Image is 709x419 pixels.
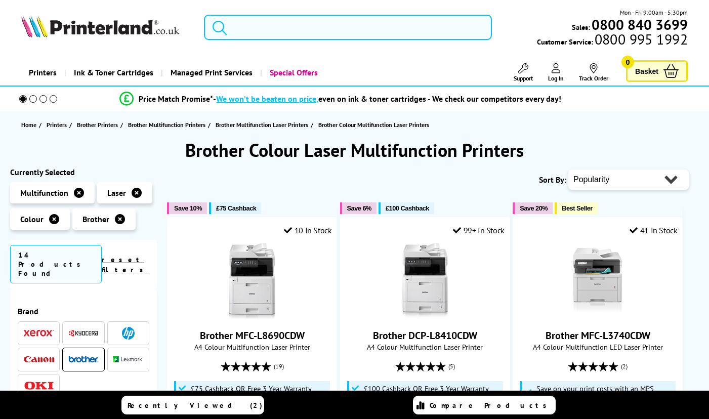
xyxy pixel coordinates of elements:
[518,342,677,352] span: A4 Colour Multifunction LED Laser Printer
[373,329,477,342] a: Brother DCP-L8410CDW
[548,63,564,82] a: Log In
[113,356,143,362] img: Lexmark
[10,138,699,162] h1: Brother Colour Laser Multifunction Printers
[513,202,553,214] button: Save 20%
[514,63,533,82] a: Support
[24,380,54,392] a: OKI
[635,64,658,78] span: Basket
[448,357,455,376] span: (5)
[24,353,54,366] a: Canon
[430,401,552,410] span: Compare Products
[346,342,505,352] span: A4 Colour Multifunction Laser Printer
[621,56,634,68] span: 0
[216,119,308,130] span: Brother Multifunction Laser Printers
[47,119,69,130] a: Printers
[548,74,564,82] span: Log In
[216,119,311,130] a: Brother Multifunction Laser Printers
[74,60,153,86] span: Ink & Toner Cartridges
[537,34,688,47] span: Customer Service:
[413,396,556,414] a: Compare Products
[128,401,263,410] span: Recently Viewed (2)
[24,327,54,340] a: Xerox
[113,327,143,340] a: HP
[453,225,505,235] div: 99+ In Stock
[191,385,312,393] span: £75 Cashback OR Free 3 Year Warranty
[387,311,463,321] a: Brother DCP-L8410CDW
[514,74,533,82] span: Support
[21,15,179,37] img: Printerland Logo
[128,119,205,130] span: Brother Multifunction Printers
[21,60,64,86] a: Printers
[560,311,636,321] a: Brother MFC-L3740CDW
[387,243,463,319] img: Brother DCP-L8410CDW
[24,382,54,390] img: OKI
[562,204,593,212] span: Best Seller
[47,119,67,130] span: Printers
[214,311,290,321] a: Brother MFC-L8690CDW
[214,243,290,319] img: Brother MFC-L8690CDW
[209,202,261,214] button: £75 Cashback
[260,60,325,86] a: Special Offers
[139,94,213,104] span: Price Match Promise*
[340,202,377,214] button: Save 6%
[113,353,143,366] a: Lexmark
[536,384,654,401] span: Save on your print costs with an MPS Essential Subscription
[77,119,120,130] a: Brother Printers
[347,204,371,212] span: Save 6%
[20,188,68,198] span: Multifunction
[520,204,548,212] span: Save 20%
[173,342,331,352] span: A4 Colour Multifunction Laser Printer
[621,357,628,376] span: (2)
[24,329,54,337] img: Xerox
[318,121,429,129] span: Brother Colour Multifunction Laser Printers
[560,243,636,319] img: Brother MFC-L3740CDW
[82,214,109,224] span: Brother
[167,202,207,214] button: Save 10%
[10,245,102,283] span: 14 Products Found
[18,306,149,316] span: Brand
[364,385,489,393] span: £100 Cashback OR Free 3 Year Warranty
[161,60,260,86] a: Managed Print Services
[68,329,99,337] img: Kyocera
[379,202,434,214] button: £100 Cashback
[64,60,161,86] a: Ink & Toner Cartridges
[546,329,650,342] a: Brother MFC-L3740CDW
[200,329,305,342] a: Brother MFC-L8690CDW
[592,15,688,34] b: 0800 840 3699
[555,202,598,214] button: Best Seller
[174,204,202,212] span: Save 10%
[102,255,149,274] a: reset filters
[68,327,99,340] a: Kyocera
[593,34,688,44] span: 0800 995 1992
[590,20,688,29] a: 0800 840 3699
[216,94,318,104] span: We won’t be beaten on price,
[121,396,264,414] a: Recently Viewed (2)
[284,225,331,235] div: 10 In Stock
[5,90,676,108] li: modal_Promise
[572,22,590,32] span: Sales:
[24,356,54,363] img: Canon
[620,8,688,17] span: Mon - Fri 9:00am - 5:30pm
[122,327,135,340] img: HP
[386,204,429,212] span: £100 Cashback
[630,225,677,235] div: 41 In Stock
[213,94,561,104] div: - even on ink & toner cartridges - We check our competitors every day!
[20,214,44,224] span: Colour
[68,353,99,366] a: Brother
[539,175,566,185] span: Sort By:
[274,357,284,376] span: (19)
[77,119,118,130] span: Brother Printers
[579,63,608,82] a: Track Order
[21,15,191,39] a: Printerland Logo
[626,60,688,82] a: Basket 0
[216,204,256,212] span: £75 Cashback
[68,356,99,363] img: Brother
[107,188,126,198] span: Laser
[10,167,157,177] div: Currently Selected
[21,119,39,130] a: Home
[128,119,208,130] a: Brother Multifunction Printers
